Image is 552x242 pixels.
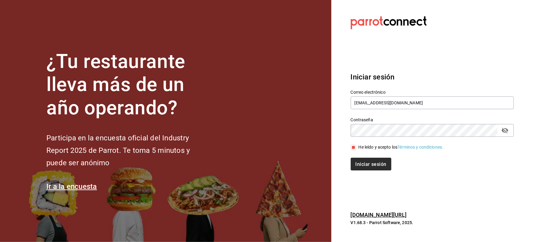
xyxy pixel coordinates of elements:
font: Participa en la encuesta oficial del Industry Report 2025 de Parrot. Te toma 5 minutos y puede se... [46,134,190,167]
font: Contraseña [351,117,373,122]
button: campo de contraseña [500,125,510,136]
a: Ir a la encuesta [46,182,97,191]
input: Ingresa tu correo electrónico [351,96,514,109]
font: Correo electrónico [351,90,386,95]
a: Términos y condiciones. [397,145,443,150]
font: Iniciar sesión [351,73,395,81]
a: [DOMAIN_NAME][URL] [351,212,406,218]
font: V1.68.3 - Parrot Software, 2025. [351,220,413,225]
font: Iniciar sesión [356,161,386,167]
font: ¿Tu restaurante lleva más de un año operando? [46,50,185,119]
button: Iniciar sesión [351,158,391,170]
font: He leído y acepto los [359,145,398,150]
